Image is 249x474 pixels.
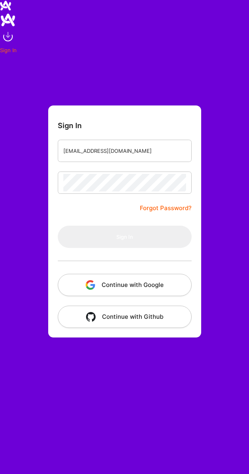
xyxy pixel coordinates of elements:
button: Continue with Google [58,274,192,296]
input: Email... [63,142,186,160]
h3: Sign In [58,121,82,130]
button: Continue with Github [58,306,192,328]
a: Forgot Password? [140,203,192,213]
img: icon [86,312,96,322]
button: Sign In [58,226,192,248]
img: icon [86,280,95,290]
